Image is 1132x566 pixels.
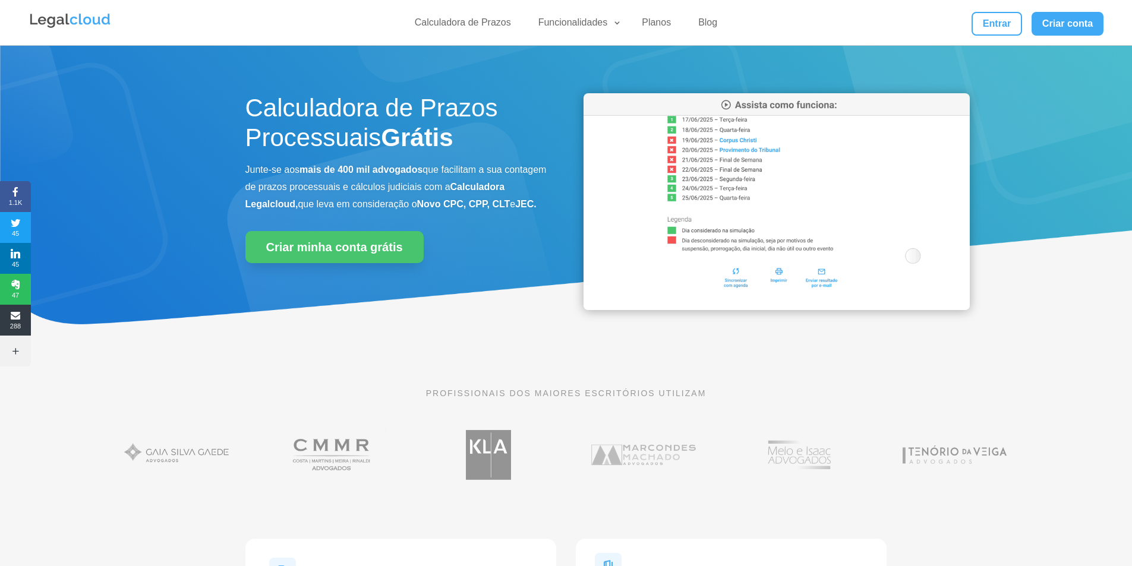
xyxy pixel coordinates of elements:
[972,12,1021,36] a: Entrar
[273,422,392,488] img: Costa Martins Meira Rinaldi Advogados
[531,17,622,34] a: Funcionalidades
[584,422,703,488] img: Marcondes Machado Advogados utilizam a Legalcloud
[381,124,453,151] strong: Grátis
[29,21,112,31] a: Logo da Legalcloud
[245,93,548,159] h1: Calculadora de Prazos Processuais
[691,17,724,34] a: Blog
[245,387,887,400] p: PROFISSIONAIS DOS MAIORES ESCRITÓRIOS UTILIZAM
[429,422,548,488] img: Koury Lopes Advogados
[29,12,112,30] img: Legalcloud Logo
[245,162,548,213] p: Junte-se aos que facilitam a sua contagem de prazos processuais e cálculos judiciais com a que le...
[584,93,970,310] img: Calculadora de Prazos Processuais da Legalcloud
[895,422,1014,488] img: Tenório da Veiga Advogados
[740,422,859,488] img: Profissionais do escritório Melo e Isaac Advogados utilizam a Legalcloud
[1032,12,1104,36] a: Criar conta
[635,17,678,34] a: Planos
[299,165,422,175] b: mais de 400 mil advogados
[245,182,505,209] b: Calculadora Legalcloud,
[118,422,237,488] img: Gaia Silva Gaede Advogados Associados
[417,199,510,209] b: Novo CPC, CPP, CLT
[408,17,518,34] a: Calculadora de Prazos
[584,302,970,312] a: Calculadora de Prazos Processuais da Legalcloud
[515,199,537,209] b: JEC.
[245,231,424,263] a: Criar minha conta grátis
